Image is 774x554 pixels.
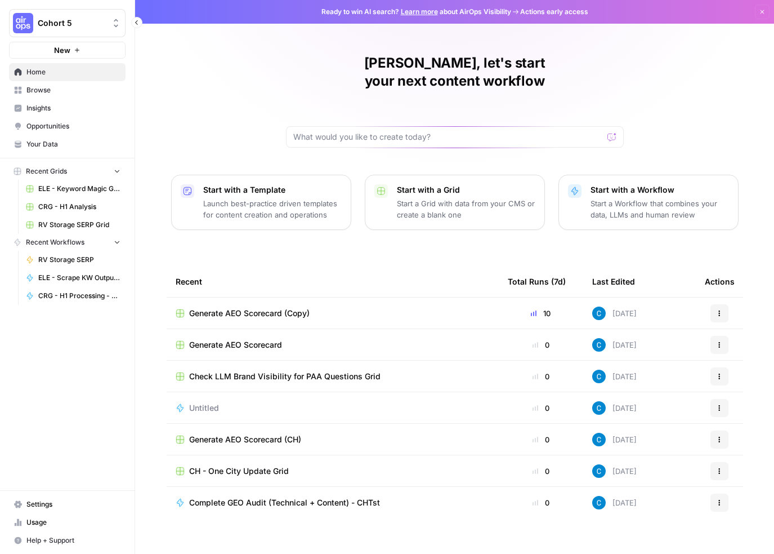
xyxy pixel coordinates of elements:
button: Help + Support [9,531,126,549]
div: 0 [508,339,574,351]
button: Recent Grids [9,163,126,180]
span: Untitled [189,402,219,414]
div: 0 [508,497,574,508]
a: Browse [9,81,126,99]
span: Your Data [26,139,120,149]
div: [DATE] [592,338,637,352]
span: Check LLM Brand Visibility for PAA Questions Grid [189,371,381,382]
button: Start with a GridStart a Grid with data from your CMS or create a blank one [365,175,545,230]
h1: [PERSON_NAME], let's start your next content workflow [286,54,624,90]
a: Your Data [9,135,126,153]
p: Start with a Workflow [590,184,729,196]
span: New [54,45,70,56]
span: Usage [26,517,120,528]
p: Start with a Grid [397,184,535,196]
span: Ready to win AI search? about AirOps Visibility [321,7,511,17]
div: [DATE] [592,496,637,509]
button: Workspace: Cohort 5 [9,9,126,37]
a: Learn more [401,7,438,16]
span: Cohort 5 [38,17,106,29]
span: Opportunities [26,121,120,131]
span: Recent Grids [26,166,67,176]
img: 8ui5e4ta153emkkgywswmdj76xwu [592,401,606,415]
a: Check LLM Brand Visibility for PAA Questions Grid [176,371,490,382]
span: CRG - H1 Analysis [38,202,120,212]
a: CRG - H1 Processing - modifier type list (step 2) [21,287,126,305]
div: [DATE] [592,433,637,446]
span: Generate AEO Scorecard (CH) [189,434,301,445]
div: [DATE] [592,464,637,478]
img: 8ui5e4ta153emkkgywswmdj76xwu [592,370,606,383]
a: Complete GEO Audit (Technical + Content) - CHTst [176,497,490,508]
span: CH - One City Update Grid [189,466,289,477]
img: 8ui5e4ta153emkkgywswmdj76xwu [592,464,606,478]
span: RV Storage SERP Grid [38,220,120,230]
img: Cohort 5 Logo [13,13,33,33]
div: [DATE] [592,401,637,415]
a: Opportunities [9,117,126,135]
p: Start with a Template [203,184,342,196]
div: [DATE] [592,307,637,320]
button: Start with a WorkflowStart a Workflow that combines your data, LLMs and human review [558,175,739,230]
span: ELE - Scrape KW Outputs for Page Type [38,273,120,283]
button: Recent Workflows [9,234,126,251]
span: Complete GEO Audit (Technical + Content) - CHTst [189,497,380,508]
div: 0 [508,371,574,382]
div: Total Runs (7d) [508,266,566,297]
button: Start with a TemplateLaunch best-practice driven templates for content creation and operations [171,175,351,230]
a: Usage [9,513,126,531]
div: 10 [508,308,574,319]
img: 8ui5e4ta153emkkgywswmdj76xwu [592,433,606,446]
a: RV Storage SERP [21,251,126,269]
a: Insights [9,99,126,117]
a: ELE - Scrape KW Outputs for Page Type [21,269,126,287]
a: Home [9,63,126,81]
span: Help + Support [26,535,120,546]
button: New [9,42,126,59]
div: Recent [176,266,490,297]
img: 8ui5e4ta153emkkgywswmdj76xwu [592,338,606,352]
a: Untitled [176,402,490,414]
a: Settings [9,495,126,513]
a: Generate AEO Scorecard (CH) [176,434,490,445]
a: CRG - H1 Analysis [21,198,126,216]
div: 0 [508,466,574,477]
span: Generate AEO Scorecard (Copy) [189,308,310,319]
span: CRG - H1 Processing - modifier type list (step 2) [38,291,120,301]
div: 0 [508,402,574,414]
a: Generate AEO Scorecard [176,339,490,351]
div: Last Edited [592,266,635,297]
p: Start a Grid with data from your CMS or create a blank one [397,198,535,220]
span: Browse [26,85,120,95]
p: Start a Workflow that combines your data, LLMs and human review [590,198,729,220]
img: 8ui5e4ta153emkkgywswmdj76xwu [592,496,606,509]
span: Settings [26,499,120,509]
span: Insights [26,103,120,113]
a: CH - One City Update Grid [176,466,490,477]
p: Launch best-practice driven templates for content creation and operations [203,198,342,220]
a: Generate AEO Scorecard (Copy) [176,308,490,319]
a: ELE - Keyword Magic Grid [21,180,126,198]
span: ELE - Keyword Magic Grid [38,184,120,194]
span: Home [26,67,120,77]
input: What would you like to create today? [293,131,603,143]
span: Actions early access [520,7,588,17]
span: Generate AEO Scorecard [189,339,282,351]
span: Recent Workflows [26,237,84,247]
a: RV Storage SERP Grid [21,216,126,234]
img: 8ui5e4ta153emkkgywswmdj76xwu [592,307,606,320]
span: RV Storage SERP [38,255,120,265]
div: Actions [705,266,735,297]
div: 0 [508,434,574,445]
div: [DATE] [592,370,637,383]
